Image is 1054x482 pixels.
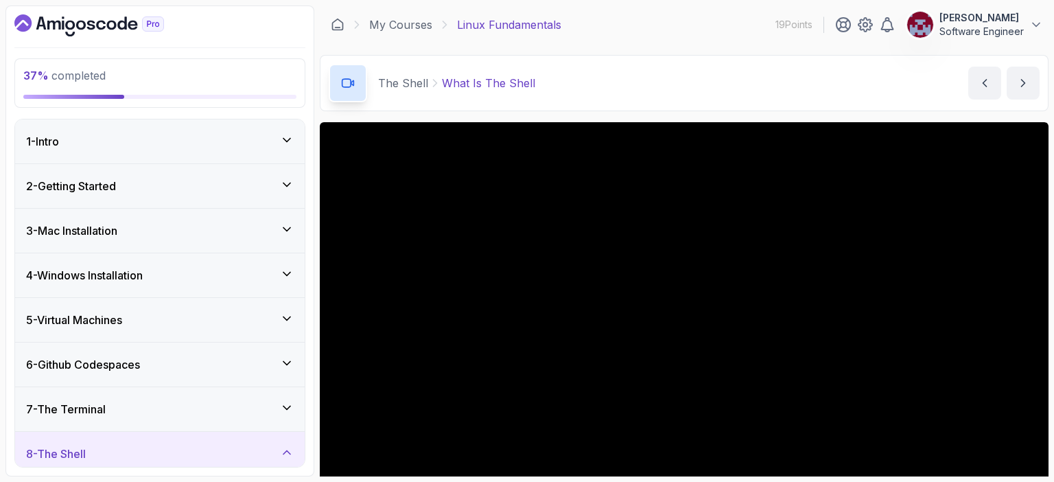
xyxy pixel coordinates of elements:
img: user profile image [907,12,933,38]
h3: 5 - Virtual Machines [26,312,122,328]
p: 19 Points [775,18,812,32]
p: [PERSON_NAME] [939,11,1024,25]
button: 4-Windows Installation [15,253,305,297]
h3: 1 - Intro [26,133,59,150]
iframe: chat widget [793,179,1040,420]
button: next content [1007,67,1040,100]
h3: 6 - Github Codespaces [26,356,140,373]
p: Linux Fundamentals [457,16,561,33]
button: 8-The Shell [15,432,305,476]
iframe: chat widget [996,427,1040,468]
h3: 2 - Getting Started [26,178,116,194]
a: Dashboard [331,18,344,32]
button: 7-The Terminal [15,387,305,431]
p: What Is The Shell [442,75,535,91]
span: 37 % [23,69,49,82]
h3: 8 - The Shell [26,446,86,462]
p: Software Engineer [939,25,1024,38]
h3: 4 - Windows Installation [26,267,143,284]
button: 2-Getting Started [15,164,305,208]
button: 5-Virtual Machines [15,298,305,342]
button: 1-Intro [15,119,305,163]
h3: 7 - The Terminal [26,401,106,417]
a: Dashboard [14,14,196,36]
button: user profile image[PERSON_NAME]Software Engineer [906,11,1043,38]
h3: 3 - Mac Installation [26,222,117,239]
button: 6-Github Codespaces [15,343,305,387]
button: 3-Mac Installation [15,209,305,253]
span: completed [23,69,106,82]
p: The Shell [378,75,428,91]
a: My Courses [369,16,432,33]
button: previous content [968,67,1001,100]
